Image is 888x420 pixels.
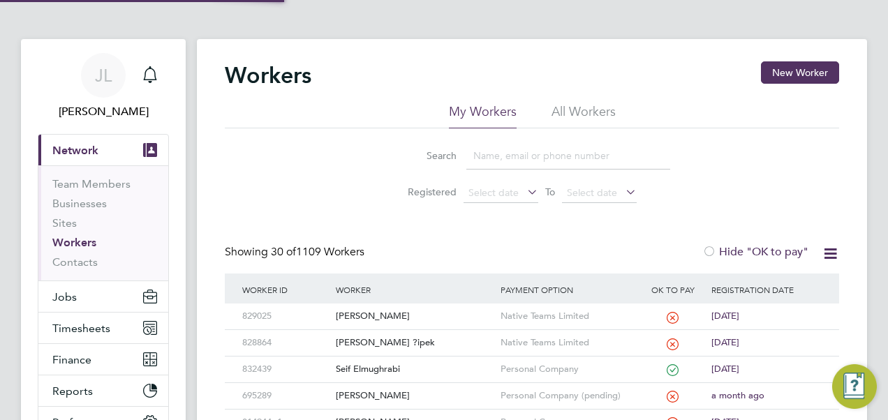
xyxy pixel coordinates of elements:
[332,273,496,306] div: Worker
[761,61,839,84] button: New Worker
[239,329,825,341] a: 828864[PERSON_NAME] ?ipekNative Teams Limited[DATE]
[52,144,98,157] span: Network
[38,344,168,375] button: Finance
[637,273,708,306] div: OK to pay
[468,186,519,199] span: Select date
[332,357,496,382] div: Seif Elmughrabi
[38,313,168,343] button: Timesheets
[38,53,169,120] a: JL[PERSON_NAME]
[225,245,367,260] div: Showing
[449,103,517,128] li: My Workers
[271,245,296,259] span: 30 of
[497,303,638,329] div: Native Teams Limited
[497,383,638,409] div: Personal Company (pending)
[332,383,496,409] div: [PERSON_NAME]
[271,245,364,259] span: 1109 Workers
[239,357,332,382] div: 832439
[711,363,739,375] span: [DATE]
[52,236,96,249] a: Workers
[52,216,77,230] a: Sites
[239,330,332,356] div: 828864
[38,103,169,120] span: Juan Londono
[239,303,825,315] a: 829025[PERSON_NAME]Native Teams Limited[DATE]
[541,183,559,201] span: To
[52,197,107,210] a: Businesses
[394,149,457,162] label: Search
[552,103,616,128] li: All Workers
[52,353,91,366] span: Finance
[239,273,332,306] div: Worker ID
[332,330,496,356] div: [PERSON_NAME] ?ipek
[711,389,764,401] span: a month ago
[332,303,496,329] div: [PERSON_NAME]
[239,383,332,409] div: 695289
[239,356,825,368] a: 832439Seif ElmughrabiPersonal Company[DATE]
[239,303,332,329] div: 829025
[832,364,877,409] button: Engage Resource Center
[497,330,638,356] div: Native Teams Limited
[711,336,739,348] span: [DATE]
[52,384,93,398] span: Reports
[711,310,739,322] span: [DATE]
[394,186,457,198] label: Registered
[497,273,638,306] div: Payment Option
[567,186,617,199] span: Select date
[38,135,168,165] button: Network
[95,66,112,84] span: JL
[225,61,311,89] h2: Workers
[702,245,808,259] label: Hide "OK to pay"
[708,273,825,306] div: Registration Date
[52,290,77,303] span: Jobs
[38,375,168,406] button: Reports
[38,281,168,312] button: Jobs
[52,322,110,335] span: Timesheets
[52,255,98,269] a: Contacts
[497,357,638,382] div: Personal Company
[466,142,670,170] input: Name, email or phone number
[239,382,825,394] a: 695289[PERSON_NAME]Personal Company (pending)a month ago
[52,177,131,190] a: Team Members
[38,165,168,280] div: Network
